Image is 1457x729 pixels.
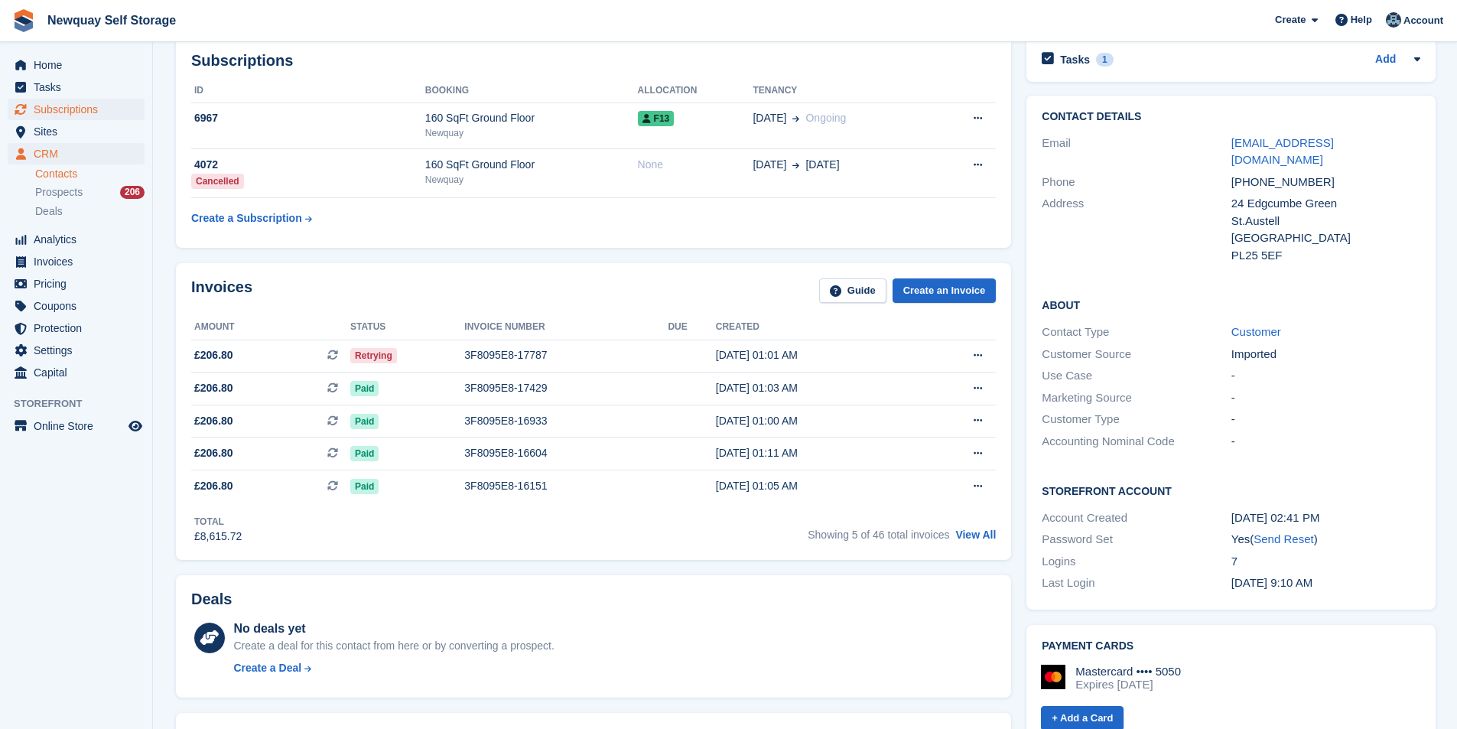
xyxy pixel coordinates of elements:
[233,660,554,676] a: Create a Deal
[638,157,753,173] div: None
[41,8,182,33] a: Newquay Self Storage
[1042,574,1231,592] div: Last Login
[1042,297,1420,312] h2: About
[753,79,934,103] th: Tenancy
[34,317,125,339] span: Protection
[1386,12,1401,28] img: Colette Pearce
[1231,531,1420,548] div: Yes
[191,278,252,304] h2: Invoices
[1231,346,1420,363] div: Imported
[34,229,125,250] span: Analytics
[1042,346,1231,363] div: Customer Source
[1250,532,1317,545] span: ( )
[1231,553,1420,571] div: 7
[1042,411,1231,428] div: Customer Type
[194,347,233,363] span: £206.80
[893,278,997,304] a: Create an Invoice
[1231,136,1334,167] a: [EMAIL_ADDRESS][DOMAIN_NAME]
[191,174,244,189] div: Cancelled
[464,445,668,461] div: 3F8095E8-16604
[191,157,425,173] div: 4072
[350,446,379,461] span: Paid
[8,121,145,142] a: menu
[805,157,839,173] span: [DATE]
[425,110,638,126] div: 160 SqFt Ground Floor
[1231,411,1420,428] div: -
[1351,12,1372,28] span: Help
[8,362,145,383] a: menu
[1275,12,1306,28] span: Create
[194,529,242,545] div: £8,615.72
[34,121,125,142] span: Sites
[8,317,145,339] a: menu
[716,478,917,494] div: [DATE] 01:05 AM
[1042,553,1231,571] div: Logins
[34,251,125,272] span: Invoices
[1042,433,1231,451] div: Accounting Nominal Code
[464,413,668,429] div: 3F8095E8-16933
[425,126,638,140] div: Newquay
[34,415,125,437] span: Online Store
[464,315,668,340] th: Invoice number
[191,52,996,70] h2: Subscriptions
[1231,367,1420,385] div: -
[1231,389,1420,407] div: -
[464,380,668,396] div: 3F8095E8-17429
[8,295,145,317] a: menu
[1075,665,1181,679] div: Mastercard •••• 5050
[350,381,379,396] span: Paid
[425,173,638,187] div: Newquay
[808,529,949,541] span: Showing 5 of 46 total invoices
[14,396,152,412] span: Storefront
[1231,229,1420,247] div: [GEOGRAPHIC_DATA]
[1375,51,1396,69] a: Add
[34,54,125,76] span: Home
[1231,213,1420,230] div: St.Austell
[1075,678,1181,692] div: Expires [DATE]
[8,340,145,361] a: menu
[34,295,125,317] span: Coupons
[8,273,145,295] a: menu
[716,315,917,340] th: Created
[8,99,145,120] a: menu
[638,79,753,103] th: Allocation
[233,620,554,638] div: No deals yet
[194,478,233,494] span: £206.80
[668,315,715,340] th: Due
[425,79,638,103] th: Booking
[1042,135,1231,169] div: Email
[1231,247,1420,265] div: PL25 5EF
[350,414,379,429] span: Paid
[1042,195,1231,264] div: Address
[1060,53,1090,67] h2: Tasks
[126,417,145,435] a: Preview store
[638,111,675,126] span: F13
[350,348,397,363] span: Retrying
[1231,195,1420,213] div: 24 Edgcumbe Green
[1231,174,1420,191] div: [PHONE_NUMBER]
[1403,13,1443,28] span: Account
[1096,53,1114,67] div: 1
[716,380,917,396] div: [DATE] 01:03 AM
[191,591,232,608] h2: Deals
[191,210,302,226] div: Create a Subscription
[819,278,886,304] a: Guide
[34,340,125,361] span: Settings
[191,315,350,340] th: Amount
[194,445,233,461] span: £206.80
[233,638,554,654] div: Create a deal for this contact from here or by converting a prospect.
[194,380,233,396] span: £206.80
[8,229,145,250] a: menu
[955,529,996,541] a: View All
[120,186,145,199] div: 206
[35,204,63,219] span: Deals
[34,143,125,164] span: CRM
[1231,509,1420,527] div: [DATE] 02:41 PM
[1042,483,1420,498] h2: Storefront Account
[34,362,125,383] span: Capital
[1042,367,1231,385] div: Use Case
[1042,640,1420,653] h2: Payment cards
[34,76,125,98] span: Tasks
[191,79,425,103] th: ID
[425,157,638,173] div: 160 SqFt Ground Floor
